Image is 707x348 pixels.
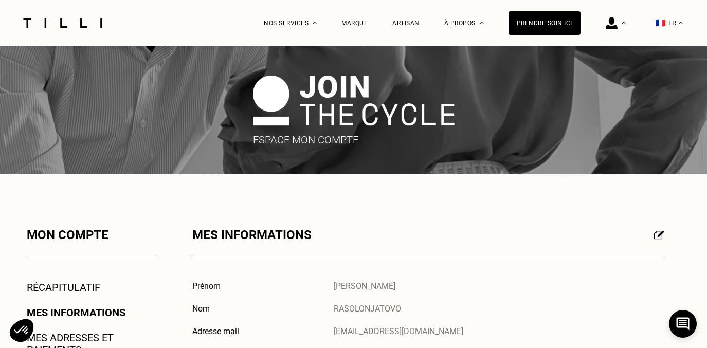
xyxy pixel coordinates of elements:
p: Adresse mail [192,326,295,336]
img: menu déroulant [679,22,683,24]
a: Mes informations [27,306,125,319]
span: 🇫🇷 [656,18,666,28]
a: Marque [341,20,368,27]
img: logo join the cycle [253,76,455,125]
p: RASOLONJATOVO [334,304,401,314]
img: Menu déroulant [313,22,317,24]
img: Menu déroulant [622,22,626,24]
a: Récapitulatif [27,281,100,294]
p: Prénom [192,281,295,291]
img: Éditer mon profil [654,230,664,240]
a: Artisan [392,20,420,27]
p: Nom [192,304,295,314]
img: Menu déroulant à propos [480,22,484,24]
p: [PERSON_NAME] [334,281,395,291]
div: Mes informations [192,228,664,255]
p: Espace mon compte [253,134,455,146]
p: [EMAIL_ADDRESS][DOMAIN_NAME] [334,326,463,336]
a: Prendre soin ici [509,11,581,35]
img: icône connexion [606,17,618,29]
img: Logo du service de couturière Tilli [20,18,106,28]
p: Mon compte [27,228,157,242]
